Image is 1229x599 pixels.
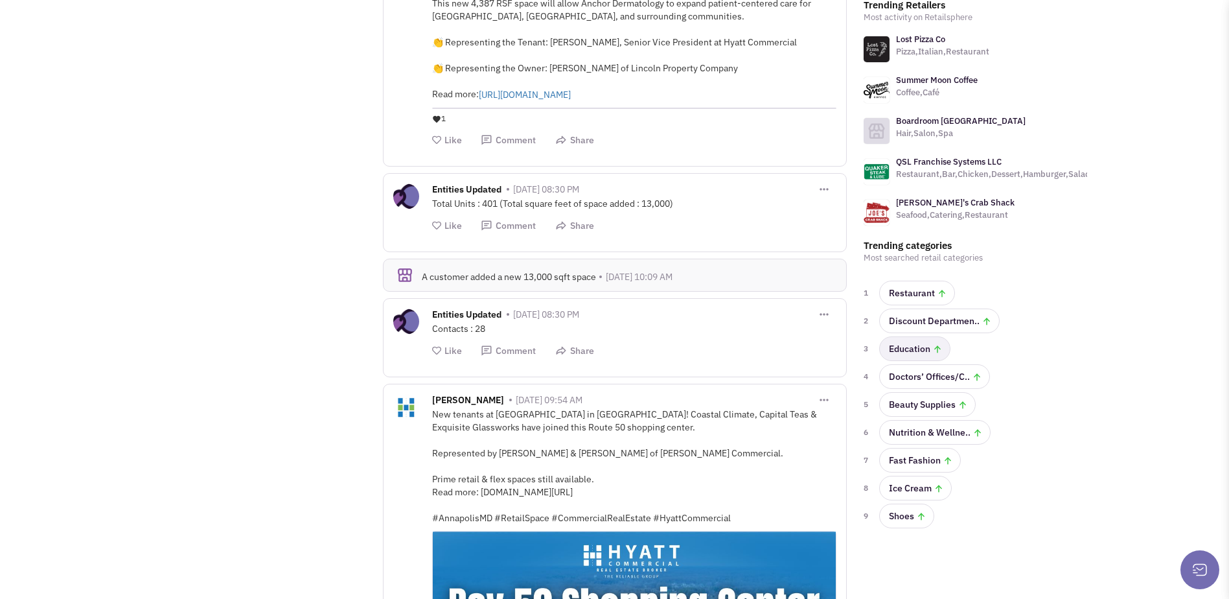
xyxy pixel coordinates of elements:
[879,281,955,305] a: Restaurant
[896,86,978,99] p: Coffee,Café
[555,220,594,232] button: Share
[513,183,579,195] span: [DATE] 08:30 PM
[444,220,462,231] span: Like
[864,454,871,467] span: 7
[879,309,1000,333] a: Discount Departmen..
[444,134,462,146] span: Like
[864,314,871,327] span: 2
[879,420,991,445] a: Nutrition & Wellne..
[432,345,462,357] button: Like
[879,336,950,361] a: Education
[432,408,836,524] div: New tenants at [GEOGRAPHIC_DATA] in [GEOGRAPHIC_DATA]! Coastal Climate, Capital Teas & Exquisite ...
[879,392,976,417] a: Beauty Supplies
[864,370,871,383] span: 4
[432,322,836,335] div: Contacts : 28
[864,482,871,495] span: 8
[481,134,536,147] button: Comment
[481,345,536,357] button: Comment
[481,220,536,232] button: Comment
[513,309,579,320] span: [DATE] 08:30 PM
[864,287,871,299] span: 1
[555,134,594,147] button: Share
[879,504,934,528] a: Shoes
[432,220,462,232] button: Like
[896,127,1026,140] p: Hair,Salon,Spa
[896,197,1015,208] a: [PERSON_NAME]'s Crab Shack
[896,168,1139,181] p: Restaurant,Bar,Chicken,Dessert,Hamburger,Salad,Soup,Wings
[555,345,594,357] button: Share
[432,113,446,123] a: 1
[422,271,832,283] div: A customer added a new 13,000 sqft space
[864,426,871,439] span: 6
[896,75,978,86] a: Summer Moon Coffee
[432,309,501,323] span: Entities Updated
[864,118,890,144] img: icon-retailer-placeholder.png
[879,364,990,389] a: Doctors’ Offices/C..
[896,209,1015,222] p: Seafood,Catering,Restaurant
[879,448,961,473] a: Fast Fashion
[516,394,582,406] span: [DATE] 09:54 AM
[444,345,462,357] span: Like
[879,476,952,500] a: Ice Cream
[896,34,945,45] a: Lost Pizza Co
[432,197,836,210] div: Total Units : 401 (Total square feet of space added : 13,000)
[432,394,504,409] span: [PERSON_NAME]
[606,271,672,283] span: [DATE] 10:09 AM
[896,115,1026,126] a: Boardroom [GEOGRAPHIC_DATA]
[864,240,1087,252] h3: Trending categories
[864,252,1087,264] p: Most searched retail categories
[864,342,871,355] span: 3
[864,11,1087,24] p: Most activity on Retailsphere
[896,45,989,58] p: Pizza,Italian,Restaurant
[896,156,1002,167] a: QSL Franchise Systems LLC
[864,398,871,411] span: 5
[479,88,660,101] a: [URL][DOMAIN_NAME]
[432,134,462,147] button: Like
[432,183,501,198] span: Entities Updated
[864,510,871,523] span: 9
